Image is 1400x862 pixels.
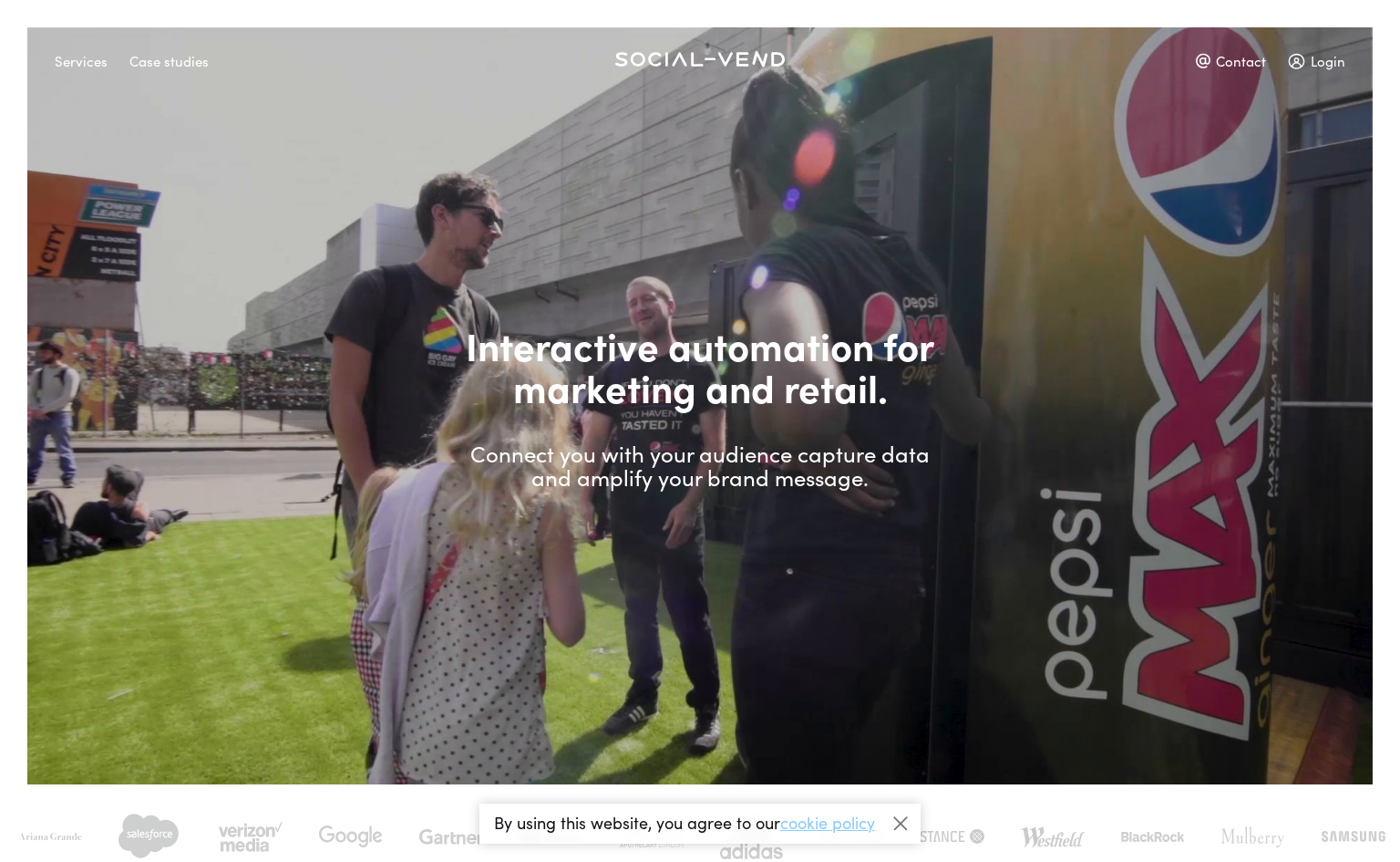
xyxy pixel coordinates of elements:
img: c55c74f048858cf59a2d51c9ff73a5bf2de2e695-66x31.svg [170,814,271,859]
div: Login [1288,45,1345,77]
div: Contact [1196,45,1266,77]
p: Connect you with your audience capture data and amplify your brand message. [463,441,937,490]
img: 35f9f12d4c99c790b15f72ae8986c4fb958301ef-66x22.svg [1173,814,1273,859]
div: Case studies [129,45,209,77]
a: cookie policy [780,811,875,834]
img: c98ca1ed3ad41068634628c5789a3e25cf83fc73-66x11.svg [1273,814,1374,859]
a: Case studies [129,45,231,64]
p: By using this website, you agree to our [494,815,875,831]
img: 56ef7e1c2f1815067fff9115fca173513b077cc5-1199x386.svg [973,814,1073,859]
img: 06bb52aa80b4ad211d9220a617ef87c6eb165dff-66x16.svg [371,814,471,859]
img: 1c3653b4952722aae20f04df515a11fd112ff74d-66x15.svg [471,814,571,859]
img: c6f8c45e75d50e1647de4855dfc9258b3d4cbc39-66x50.svg [70,814,167,859]
img: 63fe48b0482c89c9364b70842529faa40c438dd9-67x23.svg [271,814,371,859]
div: Services [55,45,108,77]
img: 258919046de1ff73c6c2f76a7a3fcae3749b240d-487x111.svg [872,814,973,859]
h1: Interactive automation for marketing and retail. [463,325,937,409]
img: 117f277781f59d80781e12be75447c0dbe7aef0a-66x10.svg [1073,814,1173,859]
